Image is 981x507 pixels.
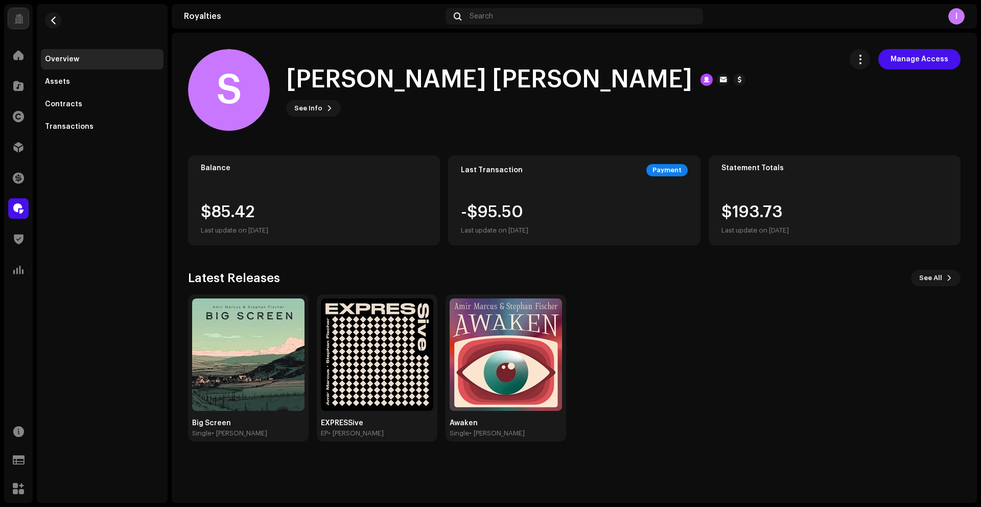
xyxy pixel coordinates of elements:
div: Overview [45,55,79,63]
div: Payment [646,164,688,176]
div: Last update on [DATE] [721,224,789,237]
div: I [948,8,965,25]
button: See Info [286,100,341,117]
div: Assets [45,78,70,86]
re-m-nav-item: Assets [41,72,163,92]
re-o-card-value: Statement Totals [709,155,961,245]
re-o-card-value: Balance [188,155,440,245]
div: Big Screen [192,419,305,427]
div: • [PERSON_NAME] [212,429,267,437]
span: Manage Access [891,49,948,70]
div: Single [450,429,469,437]
div: S [188,49,270,131]
div: Awaken [450,419,562,427]
span: Search [470,12,493,20]
div: Single [192,429,212,437]
div: Last update on [DATE] [461,224,528,237]
img: 14f4a573-9a58-4625-a86f-0caf051c185e [321,298,433,411]
re-m-nav-item: Overview [41,49,163,70]
button: Manage Access [878,49,961,70]
re-m-nav-item: Contracts [41,94,163,114]
div: Transactions [45,123,94,131]
button: See All [911,270,961,286]
div: • [PERSON_NAME] [469,429,525,437]
div: Statement Totals [721,164,948,172]
span: See All [919,268,942,288]
span: See Info [294,98,322,119]
img: 598a0acb-1e06-4495-b9cd-cf4587d6a300 [192,298,305,411]
h3: Latest Releases [188,270,280,286]
re-m-nav-item: Transactions [41,117,163,137]
div: Royalties [184,12,441,20]
div: Last Transaction [461,166,523,174]
div: EP [321,429,328,437]
div: Contracts [45,100,82,108]
div: Balance [201,164,427,172]
img: 2b58b06d-a431-45bb-99ce-4f510b85c091 [450,298,562,411]
div: • [PERSON_NAME] [328,429,384,437]
div: Last update on [DATE] [201,224,268,237]
div: EXPRESSive [321,419,433,427]
h1: [PERSON_NAME] [PERSON_NAME] [286,63,692,96]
